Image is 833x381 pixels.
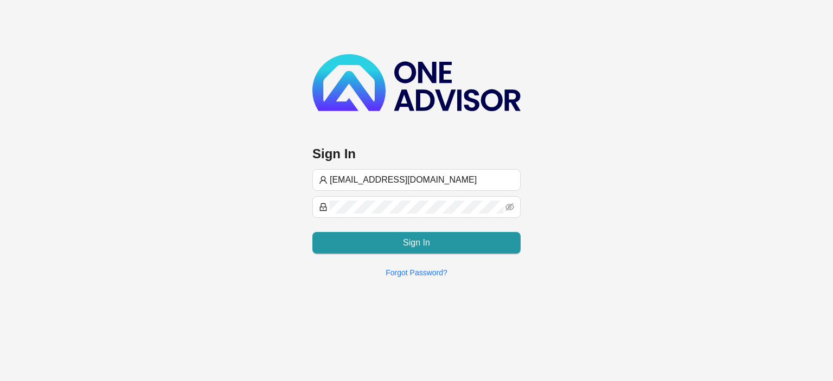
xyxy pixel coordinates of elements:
a: Forgot Password? [386,268,447,277]
span: eye-invisible [505,203,514,211]
span: user [319,176,328,184]
img: b89e593ecd872904241dc73b71df2e41-logo-dark.svg [312,54,521,111]
button: Sign In [312,232,521,254]
input: Username [330,173,514,186]
span: Sign In [403,236,430,249]
h3: Sign In [312,145,521,163]
span: lock [319,203,328,211]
